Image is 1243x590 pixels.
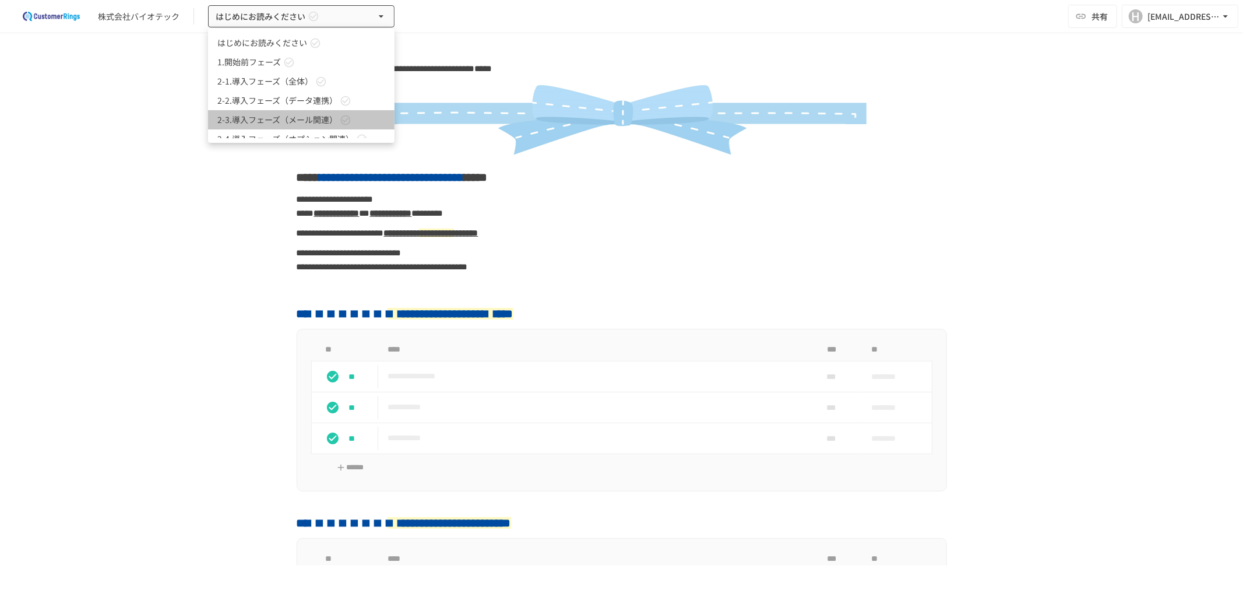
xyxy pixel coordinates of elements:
span: 1.開始前フェーズ [217,56,281,68]
span: 2-1.導入フェーズ（全体） [217,75,313,87]
span: 2-3.導入フェーズ（メール関連） [217,114,337,126]
span: 2-2.導入フェーズ（データ連携） [217,94,337,107]
span: 2-4.導入フェーズ（オプション関連） [217,133,354,145]
span: はじめにお読みください [217,37,307,49]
